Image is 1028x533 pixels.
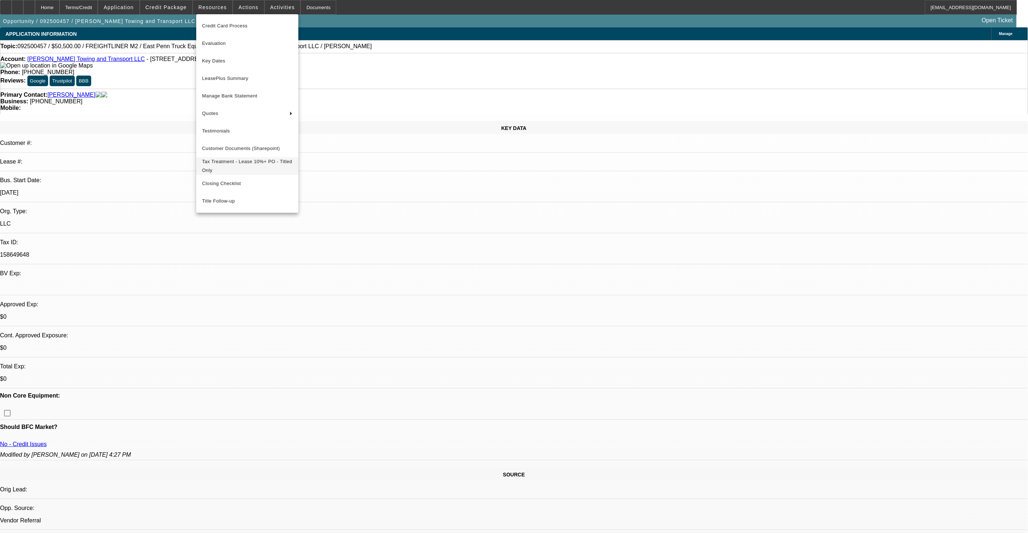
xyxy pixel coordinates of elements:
span: Testimonials [202,127,293,135]
span: Title Follow-up [202,197,293,206]
span: LeasePlus Summary [202,74,293,83]
span: Quotes [202,109,284,118]
span: Manage Bank Statement [202,92,293,100]
span: Customer Documents (Sharepoint) [202,144,293,153]
span: Key Dates [202,57,293,65]
span: Tax Treatment - Lease 10%+ PO - Titled Only [202,157,293,175]
span: Evaluation [202,39,293,48]
span: Credit Card Process [202,22,293,30]
span: Closing Checklist [202,181,241,186]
